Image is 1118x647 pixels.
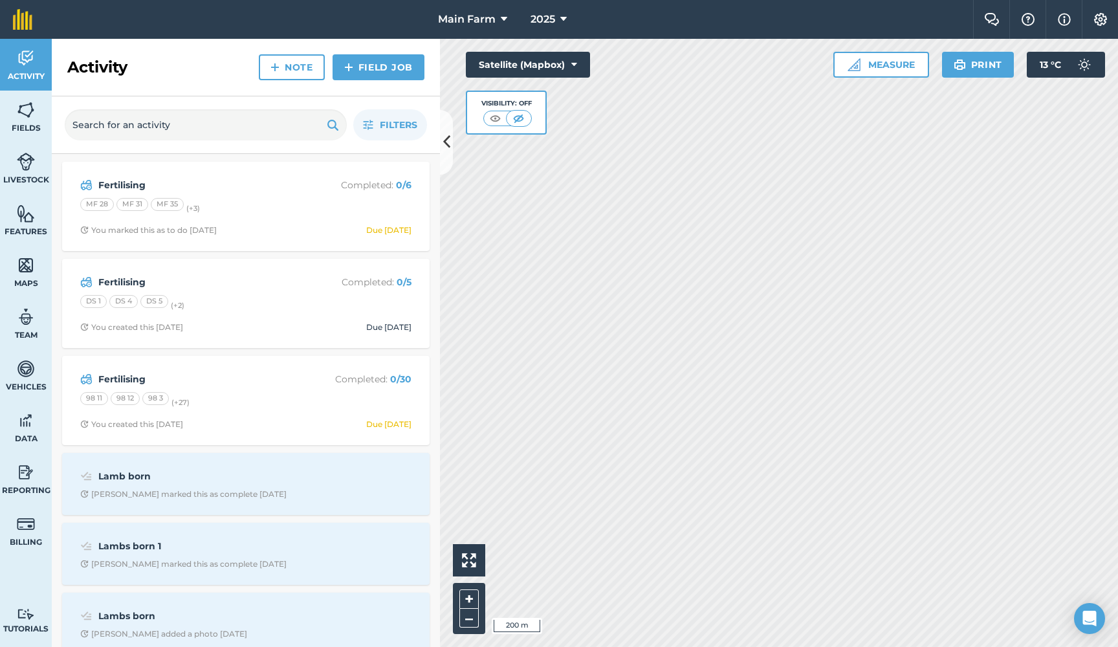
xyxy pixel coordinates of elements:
[65,109,347,140] input: Search for an activity
[140,295,168,308] div: DS 5
[80,559,287,569] div: [PERSON_NAME] marked this as complete [DATE]
[1020,13,1036,26] img: A question mark icon
[397,276,411,288] strong: 0 / 5
[1074,603,1105,634] div: Open Intercom Messenger
[80,538,93,554] img: svg+xml;base64,PD94bWwgdmVyc2lvbj0iMS4wIiBlbmNvZGluZz0idXRmLTgiPz4KPCEtLSBHZW5lcmF0b3I6IEFkb2JlIE...
[366,225,411,236] div: Due [DATE]
[142,392,169,405] div: 98 3
[942,52,1014,78] button: Print
[80,323,89,331] img: Clock with arrow pointing clockwise
[17,152,35,171] img: svg+xml;base64,PD94bWwgdmVyc2lvbj0iMS4wIiBlbmNvZGluZz0idXRmLTgiPz4KPCEtLSBHZW5lcmF0b3I6IEFkb2JlIE...
[390,373,411,385] strong: 0 / 30
[462,553,476,567] img: Four arrows, one pointing top left, one top right, one bottom right and the last bottom left
[116,198,148,211] div: MF 31
[80,419,183,430] div: You created this [DATE]
[17,307,35,327] img: svg+xml;base64,PD94bWwgdmVyc2lvbj0iMS4wIiBlbmNvZGluZz0idXRmLTgiPz4KPCEtLSBHZW5lcmF0b3I6IEFkb2JlIE...
[353,109,427,140] button: Filters
[80,629,247,639] div: [PERSON_NAME] added a photo [DATE]
[70,531,422,577] a: Lambs born 1Clock with arrow pointing clockwise[PERSON_NAME] marked this as complete [DATE]
[80,630,89,638] img: Clock with arrow pointing clockwise
[438,12,496,27] span: Main Farm
[98,178,303,192] strong: Fertilising
[171,301,184,310] small: (+ 2 )
[70,170,422,243] a: FertilisingCompleted: 0/6MF 28MF 31MF 35(+3)Clock with arrow pointing clockwiseYou marked this as...
[80,560,89,568] img: Clock with arrow pointing clockwise
[380,118,417,132] span: Filters
[17,359,35,378] img: svg+xml;base64,PD94bWwgdmVyc2lvbj0iMS4wIiBlbmNvZGluZz0idXRmLTgiPz4KPCEtLSBHZW5lcmF0b3I6IEFkb2JlIE...
[80,295,107,308] div: DS 1
[80,468,93,484] img: svg+xml;base64,PD94bWwgdmVyc2lvbj0iMS4wIiBlbmNvZGluZz0idXRmLTgiPz4KPCEtLSBHZW5lcmF0b3I6IEFkb2JlIE...
[1027,52,1105,78] button: 13 °C
[344,60,353,75] img: svg+xml;base64,PHN2ZyB4bWxucz0iaHR0cDovL3d3dy53My5vcmcvMjAwMC9zdmciIHdpZHRoPSIxNCIgaGVpZ2h0PSIyNC...
[459,609,479,628] button: –
[80,225,217,236] div: You marked this as to do [DATE]
[17,411,35,430] img: svg+xml;base64,PD94bWwgdmVyc2lvbj0iMS4wIiBlbmNvZGluZz0idXRmLTgiPz4KPCEtLSBHZW5lcmF0b3I6IEFkb2JlIE...
[111,392,140,405] div: 98 12
[98,372,303,386] strong: Fertilising
[833,52,929,78] button: Measure
[80,274,93,290] img: svg+xml;base64,PD94bWwgdmVyc2lvbj0iMS4wIiBlbmNvZGluZz0idXRmLTgiPz4KPCEtLSBHZW5lcmF0b3I6IEFkb2JlIE...
[80,198,114,211] div: MF 28
[510,112,527,125] img: svg+xml;base64,PHN2ZyB4bWxucz0iaHR0cDovL3d3dy53My5vcmcvMjAwMC9zdmciIHdpZHRoPSI1MCIgaGVpZ2h0PSI0MC...
[13,9,32,30] img: fieldmargin Logo
[531,12,555,27] span: 2025
[80,371,93,387] img: svg+xml;base64,PD94bWwgdmVyc2lvbj0iMS4wIiBlbmNvZGluZz0idXRmLTgiPz4KPCEtLSBHZW5lcmF0b3I6IEFkb2JlIE...
[80,490,89,498] img: Clock with arrow pointing clockwise
[70,364,422,437] a: FertilisingCompleted: 0/3098 1198 1298 3(+27)Clock with arrow pointing clockwiseYou created this ...
[171,398,190,407] small: (+ 27 )
[17,204,35,223] img: svg+xml;base64,PHN2ZyB4bWxucz0iaHR0cDovL3d3dy53My5vcmcvMjAwMC9zdmciIHdpZHRoPSI1NiIgaGVpZ2h0PSI2MC...
[270,60,279,75] img: svg+xml;base64,PHN2ZyB4bWxucz0iaHR0cDovL3d3dy53My5vcmcvMjAwMC9zdmciIHdpZHRoPSIxNCIgaGVpZ2h0PSIyNC...
[98,469,303,483] strong: Lamb born
[17,514,35,534] img: svg+xml;base64,PD94bWwgdmVyc2lvbj0iMS4wIiBlbmNvZGluZz0idXRmLTgiPz4KPCEtLSBHZW5lcmF0b3I6IEFkb2JlIE...
[17,49,35,68] img: svg+xml;base64,PD94bWwgdmVyc2lvbj0iMS4wIiBlbmNvZGluZz0idXRmLTgiPz4KPCEtLSBHZW5lcmF0b3I6IEFkb2JlIE...
[327,117,339,133] img: svg+xml;base64,PHN2ZyB4bWxucz0iaHR0cDovL3d3dy53My5vcmcvMjAwMC9zdmciIHdpZHRoPSIxOSIgaGVpZ2h0PSIyNC...
[17,256,35,275] img: svg+xml;base64,PHN2ZyB4bWxucz0iaHR0cDovL3d3dy53My5vcmcvMjAwMC9zdmciIHdpZHRoPSI1NiIgaGVpZ2h0PSI2MC...
[309,275,411,289] p: Completed :
[309,178,411,192] p: Completed :
[98,275,303,289] strong: Fertilising
[186,204,200,213] small: (+ 3 )
[80,420,89,428] img: Clock with arrow pointing clockwise
[80,608,93,624] img: svg+xml;base64,PD94bWwgdmVyc2lvbj0iMS4wIiBlbmNvZGluZz0idXRmLTgiPz4KPCEtLSBHZW5lcmF0b3I6IEFkb2JlIE...
[67,57,127,78] h2: Activity
[366,419,411,430] div: Due [DATE]
[366,322,411,333] div: Due [DATE]
[466,52,590,78] button: Satellite (Mapbox)
[80,177,93,193] img: svg+xml;base64,PD94bWwgdmVyc2lvbj0iMS4wIiBlbmNvZGluZz0idXRmLTgiPz4KPCEtLSBHZW5lcmF0b3I6IEFkb2JlIE...
[151,198,184,211] div: MF 35
[259,54,325,80] a: Note
[309,372,411,386] p: Completed :
[984,13,1000,26] img: Two speech bubbles overlapping with the left bubble in the forefront
[98,539,303,553] strong: Lambs born 1
[17,608,35,620] img: svg+xml;base64,PD94bWwgdmVyc2lvbj0iMS4wIiBlbmNvZGluZz0idXRmLTgiPz4KPCEtLSBHZW5lcmF0b3I6IEFkb2JlIE...
[70,267,422,340] a: FertilisingCompleted: 0/5DS 1DS 4DS 5(+2)Clock with arrow pointing clockwiseYou created this [DAT...
[70,461,422,507] a: Lamb bornClock with arrow pointing clockwise[PERSON_NAME] marked this as complete [DATE]
[109,295,138,308] div: DS 4
[954,57,966,72] img: svg+xml;base64,PHN2ZyB4bWxucz0iaHR0cDovL3d3dy53My5vcmcvMjAwMC9zdmciIHdpZHRoPSIxOSIgaGVpZ2h0PSIyNC...
[98,609,303,623] strong: Lambs born
[70,600,422,647] a: Lambs bornClock with arrow pointing clockwise[PERSON_NAME] added a photo [DATE]
[459,589,479,609] button: +
[1058,12,1071,27] img: svg+xml;base64,PHN2ZyB4bWxucz0iaHR0cDovL3d3dy53My5vcmcvMjAwMC9zdmciIHdpZHRoPSIxNyIgaGVpZ2h0PSIxNy...
[80,226,89,234] img: Clock with arrow pointing clockwise
[80,489,287,499] div: [PERSON_NAME] marked this as complete [DATE]
[396,179,411,191] strong: 0 / 6
[1093,13,1108,26] img: A cog icon
[1071,52,1097,78] img: svg+xml;base64,PD94bWwgdmVyc2lvbj0iMS4wIiBlbmNvZGluZz0idXRmLTgiPz4KPCEtLSBHZW5lcmF0b3I6IEFkb2JlIE...
[333,54,424,80] a: Field Job
[487,112,503,125] img: svg+xml;base64,PHN2ZyB4bWxucz0iaHR0cDovL3d3dy53My5vcmcvMjAwMC9zdmciIHdpZHRoPSI1MCIgaGVpZ2h0PSI0MC...
[80,392,108,405] div: 98 11
[481,98,532,109] div: Visibility: Off
[1040,52,1061,78] span: 13 ° C
[848,58,860,71] img: Ruler icon
[80,322,183,333] div: You created this [DATE]
[17,463,35,482] img: svg+xml;base64,PD94bWwgdmVyc2lvbj0iMS4wIiBlbmNvZGluZz0idXRmLTgiPz4KPCEtLSBHZW5lcmF0b3I6IEFkb2JlIE...
[17,100,35,120] img: svg+xml;base64,PHN2ZyB4bWxucz0iaHR0cDovL3d3dy53My5vcmcvMjAwMC9zdmciIHdpZHRoPSI1NiIgaGVpZ2h0PSI2MC...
